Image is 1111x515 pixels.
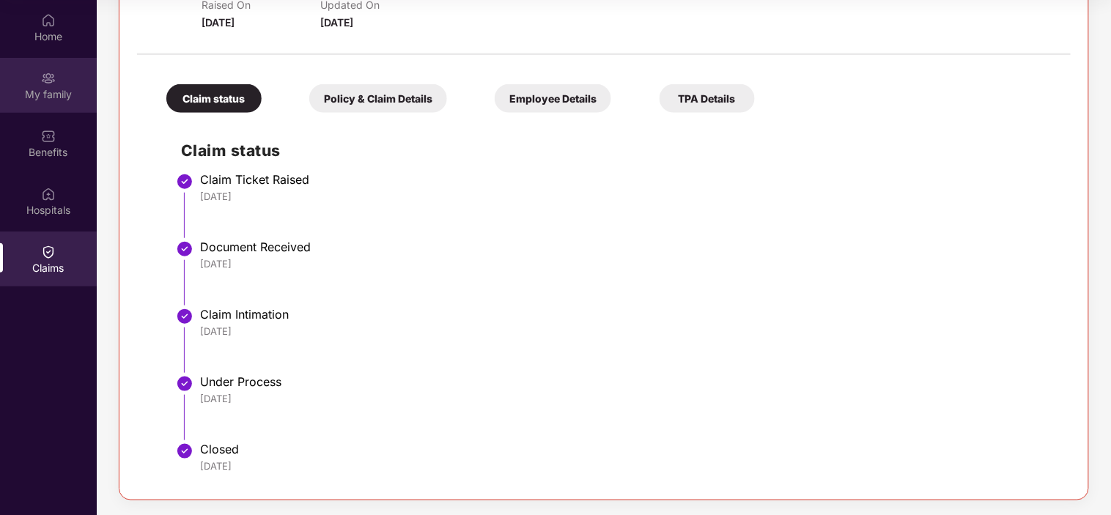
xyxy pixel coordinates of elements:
[321,16,354,29] span: [DATE]
[200,392,1056,405] div: [DATE]
[200,374,1056,389] div: Under Process
[200,190,1056,203] div: [DATE]
[41,187,56,201] img: svg+xml;base64,PHN2ZyBpZD0iSG9zcGl0YWxzIiB4bWxucz0iaHR0cDovL3d3dy53My5vcmcvMjAwMC9zdmciIHdpZHRoPS...
[41,129,56,144] img: svg+xml;base64,PHN2ZyBpZD0iQmVuZWZpdHMiIHhtbG5zPSJodHRwOi8vd3d3LnczLm9yZy8yMDAwL3N2ZyIgd2lkdGg9Ij...
[176,442,193,460] img: svg+xml;base64,PHN2ZyBpZD0iU3RlcC1Eb25lLTMyeDMyIiB4bWxucz0iaHR0cDovL3d3dy53My5vcmcvMjAwMC9zdmciIH...
[200,442,1056,456] div: Closed
[176,240,193,258] img: svg+xml;base64,PHN2ZyBpZD0iU3RlcC1Eb25lLTMyeDMyIiB4bWxucz0iaHR0cDovL3d3dy53My5vcmcvMjAwMC9zdmciIH...
[176,375,193,393] img: svg+xml;base64,PHN2ZyBpZD0iU3RlcC1Eb25lLTMyeDMyIiB4bWxucz0iaHR0cDovL3d3dy53My5vcmcvMjAwMC9zdmciIH...
[202,16,235,29] span: [DATE]
[176,308,193,325] img: svg+xml;base64,PHN2ZyBpZD0iU3RlcC1Eb25lLTMyeDMyIiB4bWxucz0iaHR0cDovL3d3dy53My5vcmcvMjAwMC9zdmciIH...
[200,172,1056,187] div: Claim Ticket Raised
[41,13,56,28] img: svg+xml;base64,PHN2ZyBpZD0iSG9tZSIgeG1sbnM9Imh0dHA6Ly93d3cudzMub3JnLzIwMDAvc3ZnIiB3aWR0aD0iMjAiIG...
[181,138,1056,163] h2: Claim status
[176,173,193,190] img: svg+xml;base64,PHN2ZyBpZD0iU3RlcC1Eb25lLTMyeDMyIiB4bWxucz0iaHR0cDovL3d3dy53My5vcmcvMjAwMC9zdmciIH...
[200,240,1056,254] div: Document Received
[41,245,56,259] img: svg+xml;base64,PHN2ZyBpZD0iQ2xhaW0iIHhtbG5zPSJodHRwOi8vd3d3LnczLm9yZy8yMDAwL3N2ZyIgd2lkdGg9IjIwIi...
[495,84,611,113] div: Employee Details
[200,459,1056,473] div: [DATE]
[309,84,447,113] div: Policy & Claim Details
[200,307,1056,322] div: Claim Intimation
[200,257,1056,270] div: [DATE]
[200,325,1056,338] div: [DATE]
[166,84,262,113] div: Claim status
[41,71,56,86] img: svg+xml;base64,PHN2ZyB3aWR0aD0iMjAiIGhlaWdodD0iMjAiIHZpZXdCb3g9IjAgMCAyMCAyMCIgZmlsbD0ibm9uZSIgeG...
[660,84,755,113] div: TPA Details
